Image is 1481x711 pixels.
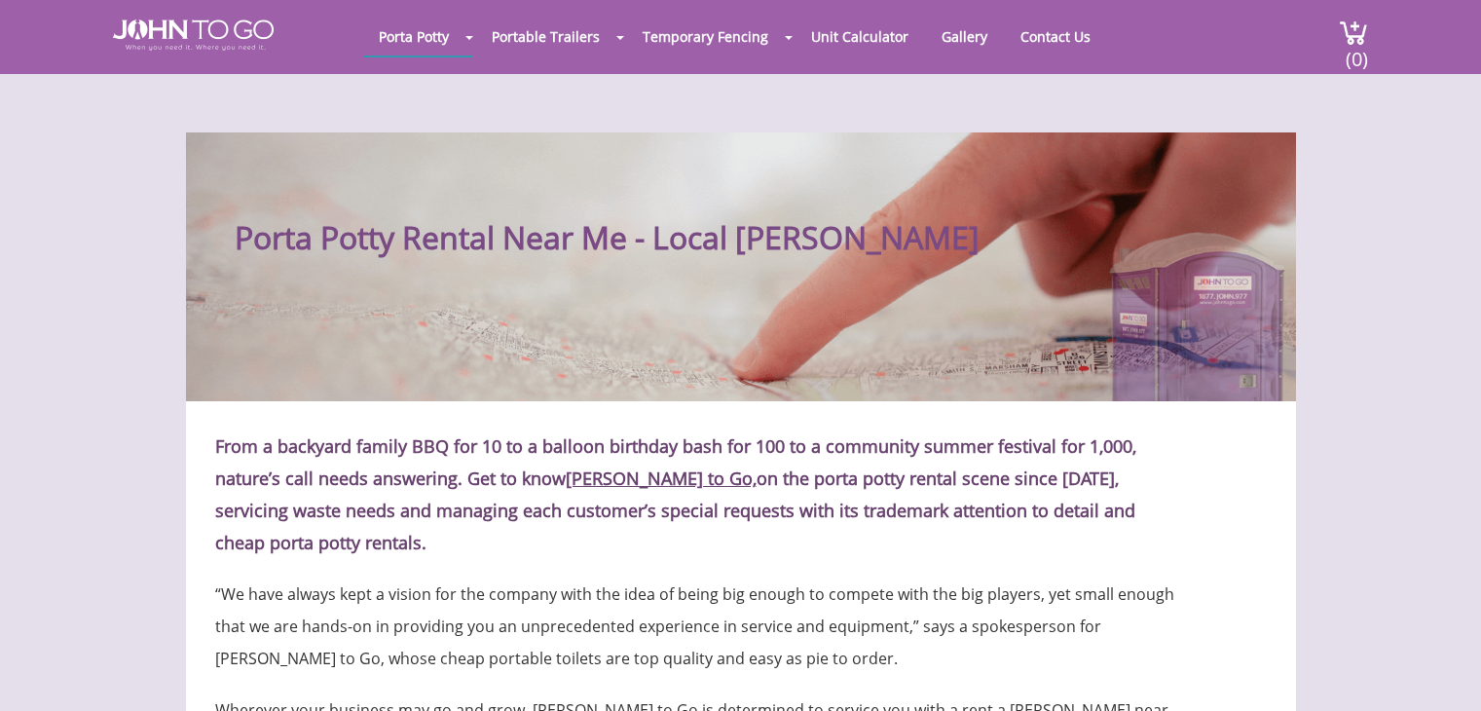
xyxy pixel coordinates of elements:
a: Temporary Fencing [628,18,783,56]
a: Portable Trailers [477,18,614,56]
a: Unit Calculator [796,18,923,56]
p: From a backyard family BBQ for 10 to a balloon birthday bash for 100 to a community summer festiv... [215,430,1174,559]
h1: Porta Potty Rental Near Me - Local [PERSON_NAME] [235,171,1296,257]
a: Porta Potty [364,18,463,56]
a: Contact Us [1006,18,1105,56]
a: [PERSON_NAME] to Go, [566,467,757,490]
img: JOHN to go [113,19,274,51]
img: Porta Potty Near You [1108,232,1285,401]
p: “We have always kept a vision for the company with the idea of being big enough to compete with t... [215,569,1174,675]
a: Gallery [927,18,1002,56]
span: (0) [1345,30,1368,72]
img: cart a [1339,19,1368,46]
